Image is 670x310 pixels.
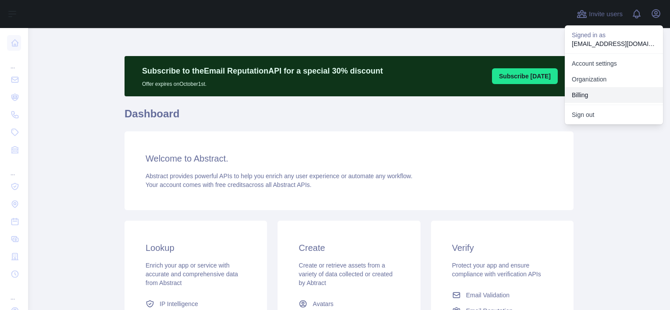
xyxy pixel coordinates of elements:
h3: Lookup [146,242,246,254]
h1: Dashboard [125,107,574,128]
a: Account settings [565,56,663,71]
button: Billing [565,87,663,103]
span: Create or retrieve assets from a variety of data collected or created by Abtract [299,262,392,286]
span: IP Intelligence [160,299,198,308]
span: Avatars [313,299,333,308]
h3: Create [299,242,399,254]
h3: Verify [452,242,552,254]
button: Invite users [575,7,624,21]
span: Your account comes with across all Abstract APIs. [146,181,311,188]
span: Enrich your app or service with accurate and comprehensive data from Abstract [146,262,238,286]
h3: Welcome to Abstract. [146,152,552,165]
p: Offer expires on October 1st. [142,77,383,88]
button: Subscribe [DATE] [492,68,558,84]
div: ... [7,284,21,301]
p: Subscribe to the Email Reputation API for a special 30 % discount [142,65,383,77]
span: Email Validation [466,291,510,299]
span: Abstract provides powerful APIs to help you enrich any user experience or automate any workflow. [146,173,413,180]
span: Invite users [589,9,623,19]
a: Email Validation [449,287,556,303]
span: Protect your app and ensure compliance with verification APIs [452,262,541,278]
div: ... [7,53,21,70]
p: [EMAIL_ADDRESS][DOMAIN_NAME] [572,39,656,48]
p: Signed in as [572,31,656,39]
a: Organization [565,71,663,87]
span: free credits [215,181,246,188]
div: ... [7,159,21,177]
button: Sign out [565,107,663,123]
